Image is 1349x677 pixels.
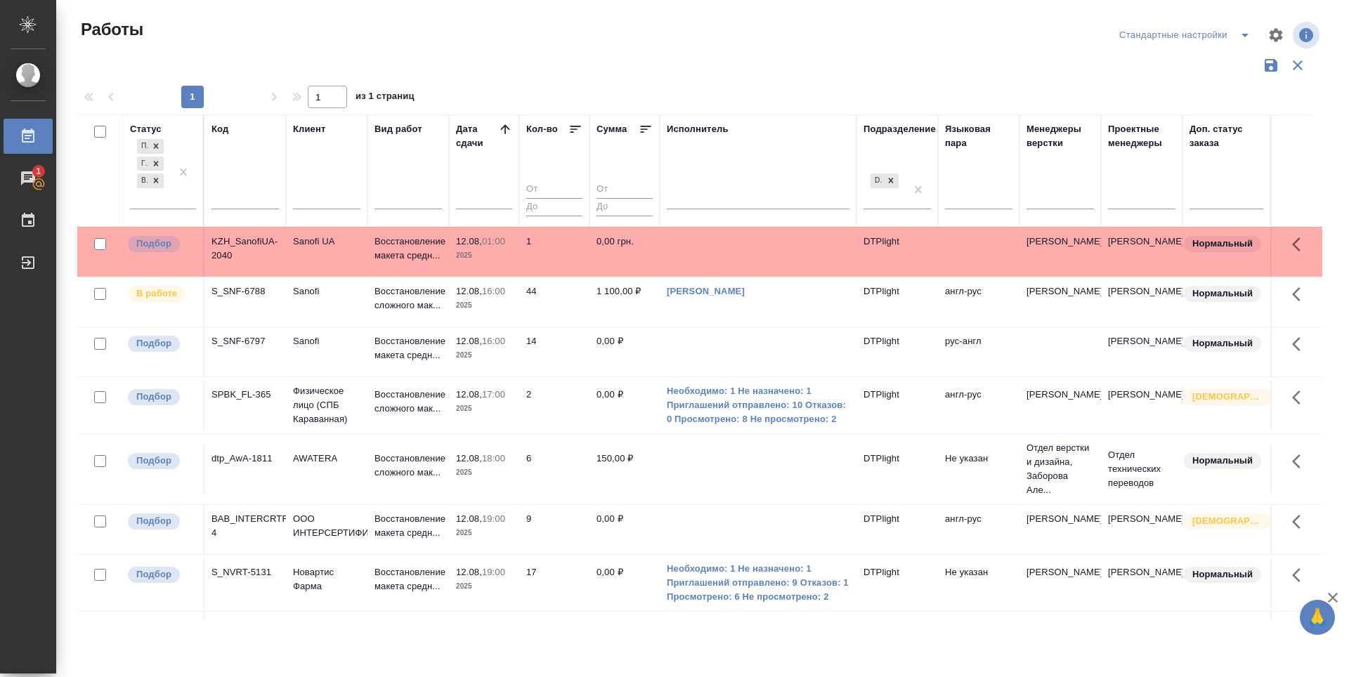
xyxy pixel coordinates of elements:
p: [PERSON_NAME] [1027,235,1094,249]
div: Готов к работе [137,157,148,171]
td: 31 [519,612,589,661]
td: [PERSON_NAME] [1101,505,1182,554]
p: Подбор [136,237,171,251]
td: [PERSON_NAME] [1101,277,1182,327]
p: [PERSON_NAME] [1027,512,1094,526]
button: Здесь прячутся важные кнопки [1284,445,1317,478]
td: 150,00 ₽ [589,445,660,494]
td: [PERSON_NAME] [1101,327,1182,376]
div: DTPlight [871,173,883,188]
div: dtp_AwA-1811 [211,452,279,466]
button: Сбросить фильтры [1284,52,1311,79]
div: S_SNF-6797 [211,334,279,348]
div: Вид работ [374,122,422,136]
div: Подбор, Готов к работе, В работе [136,155,165,173]
span: Работы [77,18,143,41]
p: 19:00 [482,567,505,577]
td: Не указан [938,558,1019,607]
td: DTPlight [856,558,938,607]
td: 1 [519,228,589,277]
td: DTPlight [856,277,938,327]
p: [PERSON_NAME] [1027,619,1094,633]
div: BAB_INTERCRTF-4 [211,512,279,540]
td: англ-рус [938,277,1019,327]
p: Восстановление макета средн... [374,334,442,362]
div: Статус [130,122,162,136]
div: Клиент [293,122,325,136]
div: В работе [137,173,148,188]
td: DTPlight [856,327,938,376]
input: До [526,198,582,216]
p: Sanofi [293,334,360,348]
div: Дата сдачи [456,122,498,150]
td: DTPlight [856,505,938,554]
p: [PERSON_NAME] [1027,388,1094,402]
p: 16:00 [482,286,505,296]
td: [PERSON_NAME] [1101,381,1182,430]
div: Сумма [597,122,627,136]
td: англ-рус [938,612,1019,661]
p: Sanofi UA [293,235,360,249]
td: 0,00 ₽ [589,612,660,661]
button: Здесь прячутся важные кнопки [1284,505,1317,539]
td: 0,00 ₽ [589,327,660,376]
td: 0,00 ₽ [589,505,660,554]
button: Сохранить фильтры [1258,52,1284,79]
div: Можно подбирать исполнителей [126,452,196,471]
td: DTPlight [856,228,938,277]
p: 12.08, [456,389,482,400]
td: [PERSON_NAME] [1101,612,1182,661]
div: Код [211,122,228,136]
span: 🙏 [1305,603,1329,632]
div: Подбор, Готов к работе, В работе [136,172,165,190]
p: Восстановление сложного мак... [374,452,442,480]
p: 13.08, [456,620,482,631]
p: Подбор [136,454,171,468]
p: 2025 [456,466,512,480]
p: Нормальный [1192,454,1253,468]
p: 2025 [456,579,512,593]
p: Восстановление макета средн... [374,565,442,593]
td: 1 100,00 ₽ [589,277,660,327]
div: Можно подбирать исполнителей [126,235,196,254]
p: 12.08, [456,567,482,577]
span: Настроить таблицу [1259,18,1293,52]
div: SPBK_FL-365 [211,388,279,402]
p: Отдел верстки и дизайна, Заборова Але... [1027,441,1094,497]
td: 0,00 ₽ [589,558,660,607]
p: Восстановление макета средн... [374,512,442,540]
p: Подбор [136,514,171,528]
td: 0,00 ₽ [589,381,660,430]
div: Исполнитель выполняет работу [126,284,196,303]
p: 18:00 [482,453,505,464]
p: 12.08, [456,513,482,524]
p: Нормальный [1192,336,1253,350]
div: Можно подбирать исполнителей [126,565,196,584]
p: Подбор [136,336,171,350]
td: [PERSON_NAME] [1101,558,1182,607]
p: Подбор [136,567,171,581]
button: 🙏 [1300,600,1335,635]
a: Необходимо: 1 Не назначено: 1 Приглашений отправлено: 9 Отказов: 1 Просмотрено: 6 Не просмотрено: 2 [667,562,849,604]
div: S_SNF-6788 [211,284,279,298]
div: Можно подбирать исполнителей [126,619,196,638]
p: Sanofi [293,619,360,633]
p: 2025 [456,249,512,263]
div: Кол-во [526,122,558,136]
p: Нормальный [1192,237,1253,251]
div: Исполнитель [667,122,729,136]
div: S_NVRT-5131 [211,565,279,579]
div: Можно подбирать исполнителей [126,388,196,407]
td: 9 [519,505,589,554]
button: Здесь прячутся важные кнопки [1284,327,1317,361]
td: 2 [519,381,589,430]
div: Доп. статус заказа [1190,122,1263,150]
p: Нормальный [1192,287,1253,301]
p: Новартис Фарма [293,565,360,593]
div: Менеджеры верстки [1027,122,1094,150]
div: KZH_SanofiUA-2040 [211,235,279,263]
a: Необходимо: 1 Не назначено: 1 Приглашений отправлено: 10 Отказов: 0 Просмотрено: 8 Не просмотрено: 2 [667,384,849,426]
p: ООО ИНТЕРСЕРТИФИКА [293,512,360,540]
td: 0,00 грн. [589,228,660,277]
td: 6 [519,445,589,494]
